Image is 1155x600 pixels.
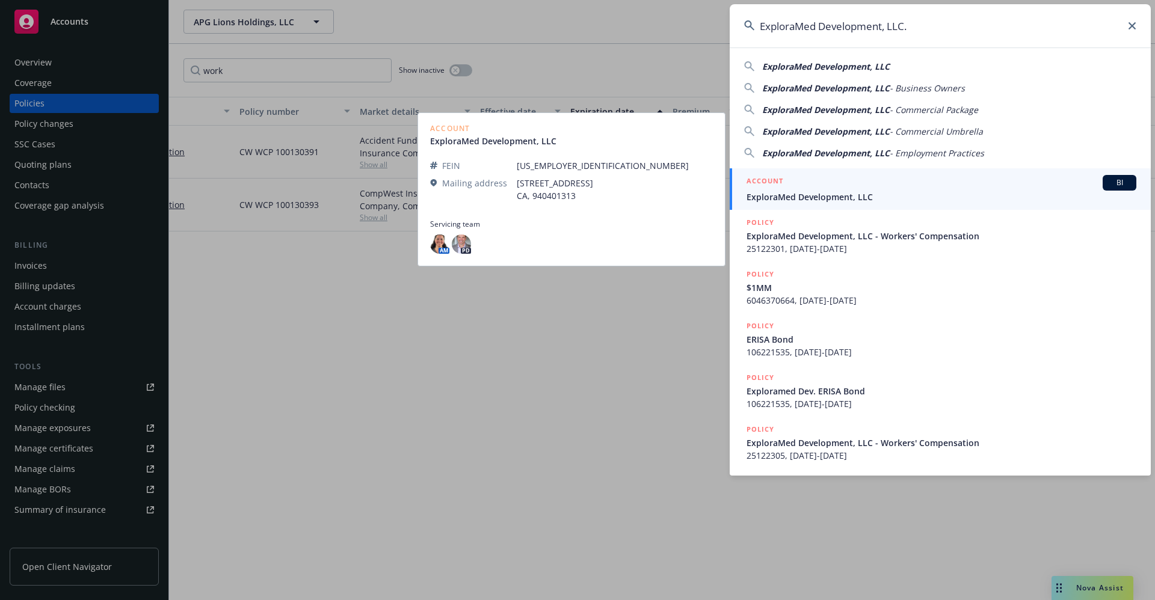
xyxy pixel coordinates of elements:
[890,82,965,94] span: - Business Owners
[730,4,1151,47] input: Search...
[747,449,1136,462] span: 25122305, [DATE]-[DATE]
[762,82,890,94] span: ExploraMed Development, LLC
[730,262,1151,313] a: POLICY$1MM6046370664, [DATE]-[DATE]
[762,104,890,115] span: ExploraMed Development, LLC
[747,423,774,435] h5: POLICY
[747,294,1136,307] span: 6046370664, [DATE]-[DATE]
[747,333,1136,346] span: ERISA Bond
[730,417,1151,468] a: POLICYExploraMed Development, LLC - Workers' Compensation25122305, [DATE]-[DATE]
[747,346,1136,358] span: 106221535, [DATE]-[DATE]
[747,436,1136,449] span: ExploraMed Development, LLC - Workers' Compensation
[747,216,774,228] h5: POLICY
[747,281,1136,294] span: $1MM
[730,168,1151,210] a: ACCOUNTBIExploraMed Development, LLC
[730,313,1151,365] a: POLICYERISA Bond106221535, [DATE]-[DATE]
[1107,177,1132,188] span: BI
[747,385,1136,397] span: Exploramed Dev. ERISA Bond
[747,320,774,332] h5: POLICY
[762,61,890,72] span: ExploraMed Development, LLC
[747,230,1136,242] span: ExploraMed Development, LLC - Workers' Compensation
[762,126,890,137] span: ExploraMed Development, LLC
[890,126,983,137] span: - Commercial Umbrella
[747,372,774,384] h5: POLICY
[747,397,1136,410] span: 106221535, [DATE]-[DATE]
[730,210,1151,262] a: POLICYExploraMed Development, LLC - Workers' Compensation25122301, [DATE]-[DATE]
[762,147,890,159] span: ExploraMed Development, LLC
[890,147,984,159] span: - Employment Practices
[747,268,774,280] h5: POLICY
[747,191,1136,203] span: ExploraMed Development, LLC
[730,365,1151,417] a: POLICYExploramed Dev. ERISA Bond106221535, [DATE]-[DATE]
[890,104,978,115] span: - Commercial Package
[747,242,1136,255] span: 25122301, [DATE]-[DATE]
[747,175,783,189] h5: ACCOUNT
